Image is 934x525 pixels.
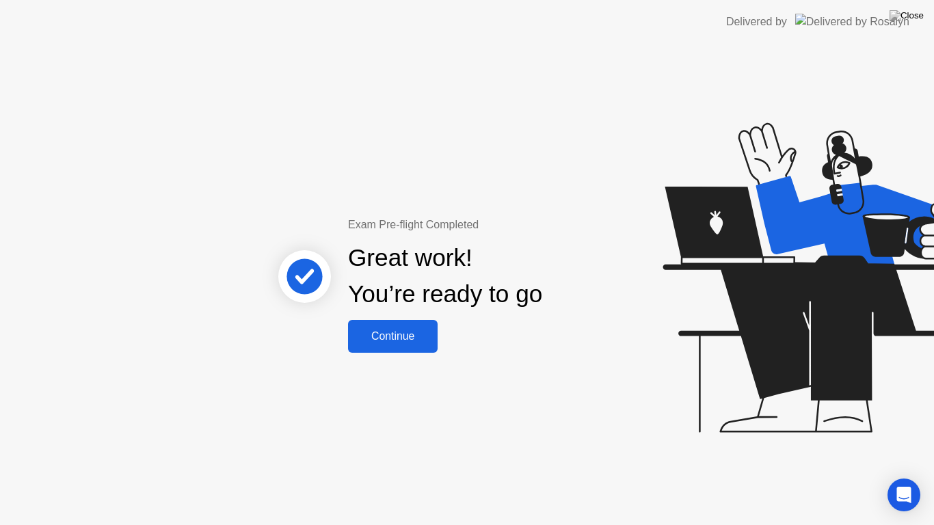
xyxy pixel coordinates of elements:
[888,479,920,511] div: Open Intercom Messenger
[352,330,433,342] div: Continue
[890,10,924,21] img: Close
[348,240,542,312] div: Great work! You’re ready to go
[348,320,438,353] button: Continue
[726,14,787,30] div: Delivered by
[795,14,909,29] img: Delivered by Rosalyn
[348,217,630,233] div: Exam Pre-flight Completed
